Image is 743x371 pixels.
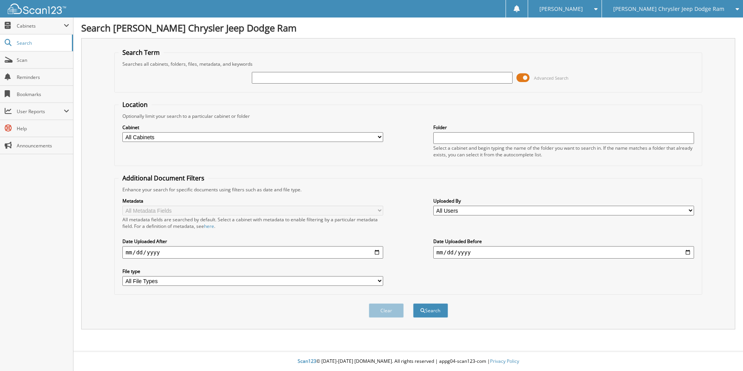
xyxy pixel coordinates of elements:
div: Enhance your search for specific documents using filters such as date and file type. [119,186,698,193]
div: All metadata fields are searched by default. Select a cabinet with metadata to enable filtering b... [122,216,383,229]
img: scan123-logo-white.svg [8,3,66,14]
legend: Search Term [119,48,164,57]
label: Folder [433,124,694,131]
span: Scan123 [298,358,316,364]
span: User Reports [17,108,64,115]
label: File type [122,268,383,275]
span: [PERSON_NAME] [539,7,583,11]
span: Advanced Search [534,75,569,81]
label: Metadata [122,198,383,204]
a: here [204,223,214,229]
input: start [122,246,383,259]
legend: Location [119,100,152,109]
span: Search [17,40,68,46]
label: Cabinet [122,124,383,131]
span: [PERSON_NAME] Chrysler Jeep Dodge Ram [613,7,724,11]
label: Date Uploaded Before [433,238,694,245]
div: © [DATE]-[DATE] [DOMAIN_NAME]. All rights reserved | appg04-scan123-com | [73,352,743,371]
label: Uploaded By [433,198,694,204]
span: Scan [17,57,69,63]
div: Searches all cabinets, folders, files, metadata, and keywords [119,61,698,67]
input: end [433,246,694,259]
button: Clear [369,303,404,318]
h1: Search [PERSON_NAME] Chrysler Jeep Dodge Ram [81,21,735,34]
label: Date Uploaded After [122,238,383,245]
span: Announcements [17,142,69,149]
div: Optionally limit your search to a particular cabinet or folder [119,113,698,119]
span: Cabinets [17,23,64,29]
span: Bookmarks [17,91,69,98]
button: Search [413,303,448,318]
iframe: Chat Widget [704,334,743,371]
span: Help [17,125,69,132]
legend: Additional Document Filters [119,174,208,182]
div: Select a cabinet and begin typing the name of the folder you want to search in. If the name match... [433,145,694,158]
a: Privacy Policy [490,358,519,364]
span: Reminders [17,74,69,80]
